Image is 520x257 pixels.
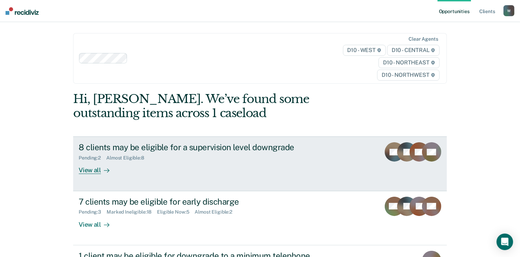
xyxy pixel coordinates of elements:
span: D10 - WEST [343,45,386,56]
div: Hi, [PERSON_NAME]. We’ve found some outstanding items across 1 caseload [73,92,372,120]
div: Almost Eligible : 2 [195,209,238,215]
div: Pending : 3 [79,209,107,215]
div: View all [79,161,117,174]
div: 8 clients may be eligible for a supervision level downgrade [79,142,321,152]
div: Marked Ineligible : 18 [107,209,157,215]
img: Recidiviz [6,7,39,15]
div: Eligible Now : 5 [157,209,195,215]
span: D10 - NORTHEAST [379,57,439,68]
span: D10 - CENTRAL [387,45,440,56]
div: Clear agents [409,36,438,42]
a: 7 clients may be eligible for early dischargePending:3Marked Ineligible:18Eligible Now:5Almost El... [73,191,447,245]
div: Almost Eligible : 8 [106,155,150,161]
a: 8 clients may be eligible for a supervision level downgradePending:2Almost Eligible:8View all [73,136,447,191]
button: W [503,5,514,16]
div: Pending : 2 [79,155,106,161]
span: D10 - NORTHWEST [377,70,439,81]
div: 7 clients may be eligible for early discharge [79,197,321,207]
div: View all [79,215,117,228]
div: Open Intercom Messenger [497,234,513,250]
